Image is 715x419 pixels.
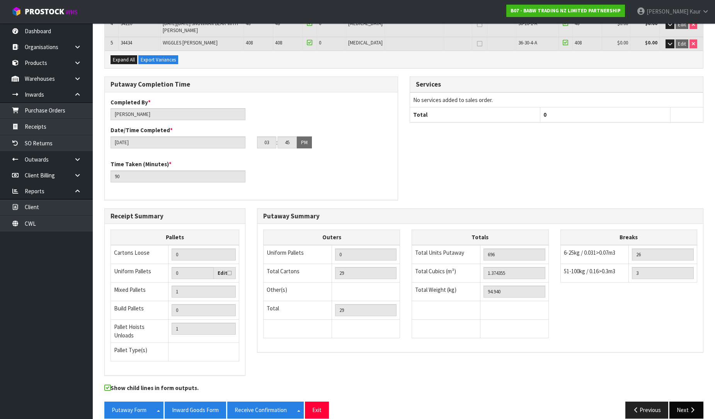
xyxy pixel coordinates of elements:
[560,230,697,245] th: Breaks
[678,21,686,28] span: Edit
[121,20,132,27] span: 34210
[111,126,173,134] label: Date/Time Completed
[575,20,579,27] span: 48
[25,7,64,17] span: ProStock
[275,20,280,27] span: 48
[264,245,332,264] td: Uniform Pallets
[111,245,169,264] td: Cartons Loose
[111,264,169,283] td: Uniform Pallets
[113,56,135,63] span: Expand All
[264,264,332,282] td: Total Cartons
[275,39,282,46] span: 408
[264,282,332,301] td: Other(s)
[111,213,239,220] h3: Receipt Summary
[257,136,276,148] input: HH
[111,230,239,245] th: Pallets
[104,384,199,394] label: Show child lines in form outputs.
[669,402,703,418] button: Next
[277,136,297,148] input: MM
[319,20,321,27] span: 0
[412,245,480,264] td: Total Units Putaway
[564,267,615,275] span: 51-100kg / 0.16>0.3m3
[111,320,169,343] td: Pallet Hoists Unloads
[66,9,78,16] small: WMS
[335,304,397,316] input: TOTAL PACKS
[564,249,615,256] span: 6-25kg / 0.031>0.07m3
[276,136,277,149] td: :
[111,20,113,27] span: 4
[104,402,154,418] button: Putaway Form
[678,41,686,47] span: Edit
[111,301,169,320] td: Build Pallets
[246,39,253,46] span: 408
[645,39,657,46] strong: $0.00
[410,107,540,122] th: Total
[416,81,697,88] h3: Services
[676,20,688,29] button: Edit
[172,267,214,279] input: Uniform Pallets
[335,249,397,261] input: UNIFORM P LINES
[506,5,625,17] a: B07 - BABW TRADING NZ LIMITED PARTNERSHIP
[138,55,178,65] button: Export Variances
[647,8,688,15] span: [PERSON_NAME]
[410,92,703,107] td: No services added to sales order.
[689,8,701,15] span: Kaur
[111,160,172,168] label: Time Taken (Minutes)
[163,20,238,34] span: [DATE][DATE] SNOWMAN BEAR WITH [PERSON_NAME]
[625,402,669,418] button: Previous
[319,39,321,46] span: 0
[412,230,548,245] th: Totals
[111,170,245,182] input: Time Taken
[676,39,688,49] button: Edit
[111,98,151,106] label: Completed By
[264,230,400,245] th: Outers
[518,39,537,46] span: 36-30-4-A
[111,283,169,301] td: Mixed Pallets
[412,282,480,301] td: Total Weight (kg)
[348,20,383,27] span: [MEDICAL_DATA]
[111,39,113,46] span: 5
[172,286,236,298] input: Manual
[543,111,546,118] span: 0
[111,136,245,148] input: Date/Time completed
[121,39,132,46] span: 34434
[263,213,697,220] h3: Putaway Summary
[165,402,226,418] button: Inward Goods Form
[518,20,537,27] span: 36-10-1-A
[645,20,657,27] strong: $0.00
[111,55,137,65] button: Expand All
[111,81,392,88] h3: Putaway Completion Time
[172,323,236,335] input: UNIFORM P + MIXED P + BUILD P
[12,7,21,16] img: cube-alt.png
[227,402,294,418] button: Receive Confirmation
[264,301,332,319] td: Total
[163,39,218,46] span: WIGGLES [PERSON_NAME]
[348,39,383,46] span: [MEDICAL_DATA]
[617,20,628,27] span: $0.00
[172,249,236,261] input: Manual
[218,269,232,277] label: Edit
[305,402,329,418] button: Exit
[575,39,582,46] span: 408
[412,264,480,282] td: Total Cubics (m³)
[297,136,312,149] button: PM
[617,39,628,46] span: $0.00
[111,343,169,361] td: Pallet Type(s)
[172,304,236,316] input: Manual
[246,20,250,27] span: 48
[511,7,621,14] strong: B07 - BABW TRADING NZ LIMITED PARTNERSHIP
[335,267,397,279] input: OUTERS TOTAL = CTN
